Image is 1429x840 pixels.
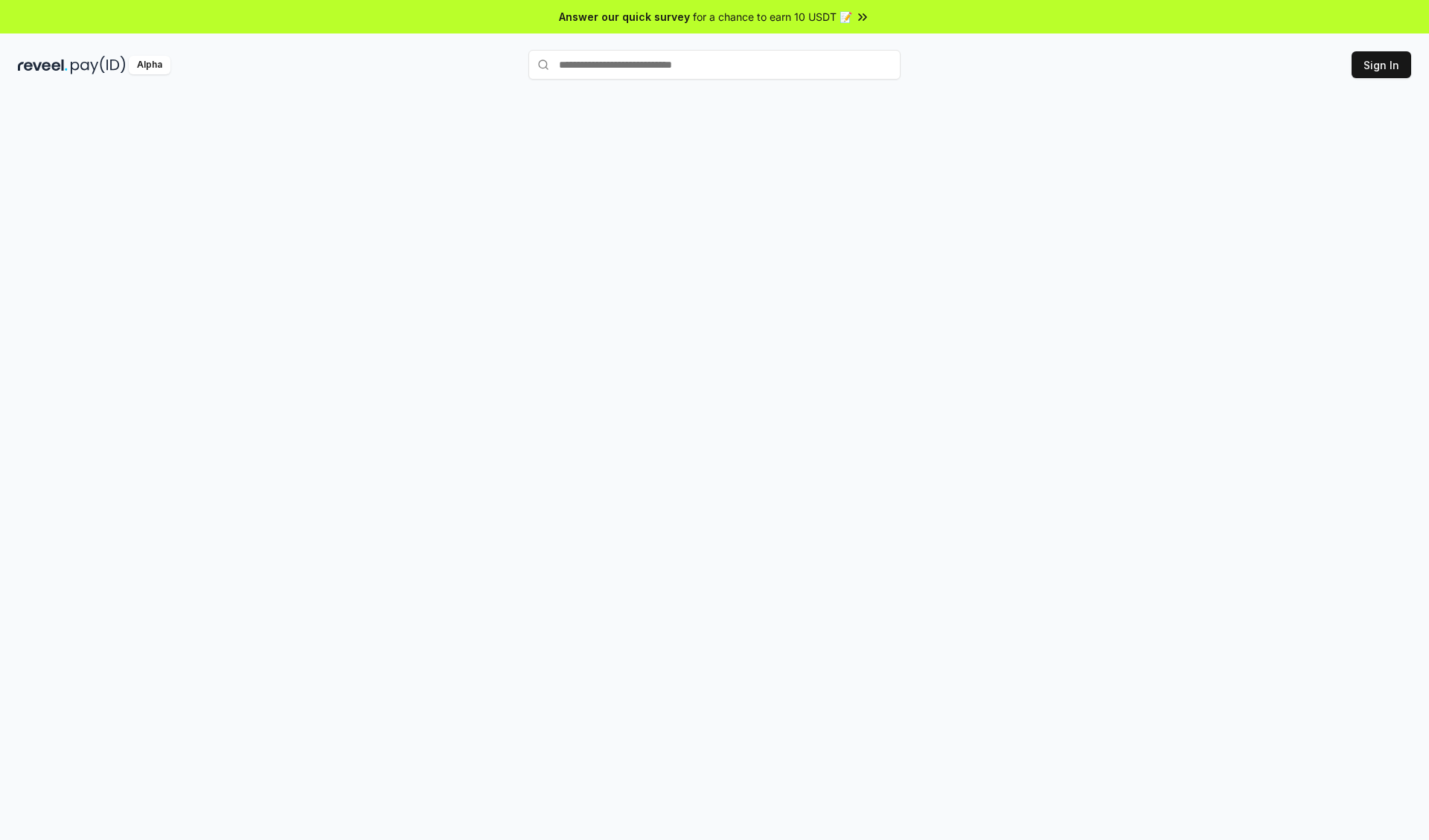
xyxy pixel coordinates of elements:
button: Sign In [1352,51,1411,78]
img: reveel_dark [18,56,68,74]
div: Alpha [129,56,170,74]
span: Answer our quick survey [559,9,690,25]
img: pay_id [71,56,126,74]
span: for a chance to earn 10 USDT 📝 [693,9,852,25]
